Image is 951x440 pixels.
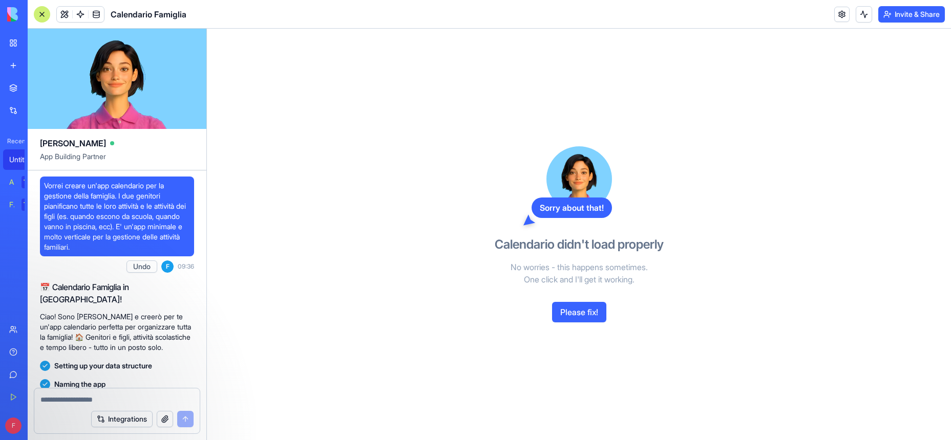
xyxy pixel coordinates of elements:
[111,8,186,20] span: Calendario Famiglia
[40,151,194,170] span: App Building Partner
[126,260,157,273] button: Undo
[22,176,38,188] div: TRY
[40,281,194,305] h2: 📅 Calendario Famiglia in [GEOGRAPHIC_DATA]!
[9,200,14,210] div: Feedback Form
[9,177,14,187] div: AI Logo Generator
[7,7,71,21] img: logo
[40,312,194,353] p: Ciao! Sono [PERSON_NAME] e creerò per te un'app calendario perfetta per organizzare tutta la fami...
[5,417,22,434] span: F
[22,199,38,211] div: TRY
[3,194,44,215] a: Feedback FormTRY
[3,172,44,192] a: AI Logo GeneratorTRY
[161,260,174,273] span: F
[532,197,612,218] div: Sorry about that!
[9,155,38,165] div: Untitled App
[3,137,25,145] span: Recent
[54,361,152,371] span: Setting up your data structure
[146,363,351,435] iframe: Intercom notifications message
[461,261,697,285] p: No worries - this happens sometimes. One click and I'll get it working.
[178,262,194,271] span: 09:36
[3,149,44,170] a: Untitled App
[44,181,190,252] span: Vorrei creare un'app calendario per la gestione della famiglia. I due genitori pianificano tutte ...
[91,411,153,427] button: Integrations
[40,137,106,149] span: [PERSON_NAME]
[495,236,664,253] h3: Calendario didn't load properly
[878,6,945,23] button: Invite & Share
[552,302,606,322] button: Please fix!
[54,379,105,389] span: Naming the app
